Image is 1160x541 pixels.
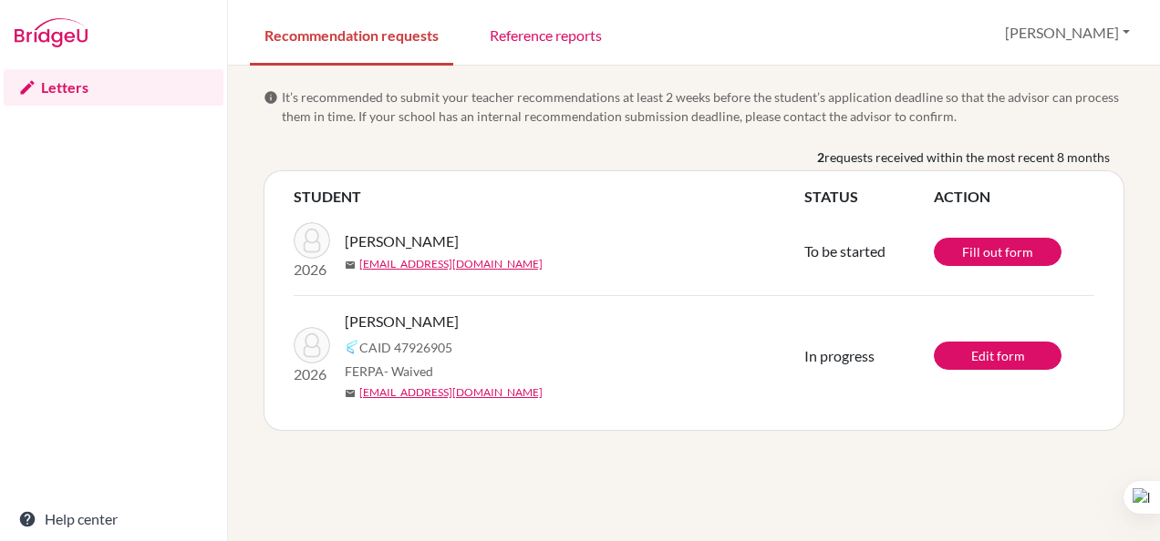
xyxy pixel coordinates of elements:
[294,363,330,385] p: 2026
[359,384,543,401] a: [EMAIL_ADDRESS][DOMAIN_NAME]
[4,69,223,106] a: Letters
[345,388,356,399] span: mail
[15,18,88,47] img: Bridge-U
[345,340,359,354] img: Common App logo
[4,501,223,537] a: Help center
[804,347,875,364] span: In progress
[824,148,1110,167] span: requests received within the most recent 8 months
[294,222,330,259] img: Visser, Naomi
[345,230,459,252] span: [PERSON_NAME]
[359,256,543,272] a: [EMAIL_ADDRESS][DOMAIN_NAME]
[359,338,452,357] span: CAID 47926905
[997,15,1138,50] button: [PERSON_NAME]
[282,87,1124,126] span: It’s recommended to submit your teacher recommendations at least 2 weeks before the student’s app...
[475,3,616,66] a: Reference reports
[250,3,453,66] a: Recommendation requests
[345,260,356,270] span: mail
[804,242,886,260] span: To be started
[294,259,330,281] p: 2026
[384,363,433,379] span: - Waived
[264,90,278,105] span: info
[817,148,824,167] b: 2
[934,238,1062,266] a: Fill out form
[345,362,433,381] span: FERPA
[345,311,459,332] span: [PERSON_NAME]
[294,327,330,363] img: Aggarwal, Ashriti
[934,342,1062,370] a: Edit form
[804,186,934,208] th: STATUS
[294,186,804,208] th: STUDENT
[934,186,1094,208] th: ACTION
